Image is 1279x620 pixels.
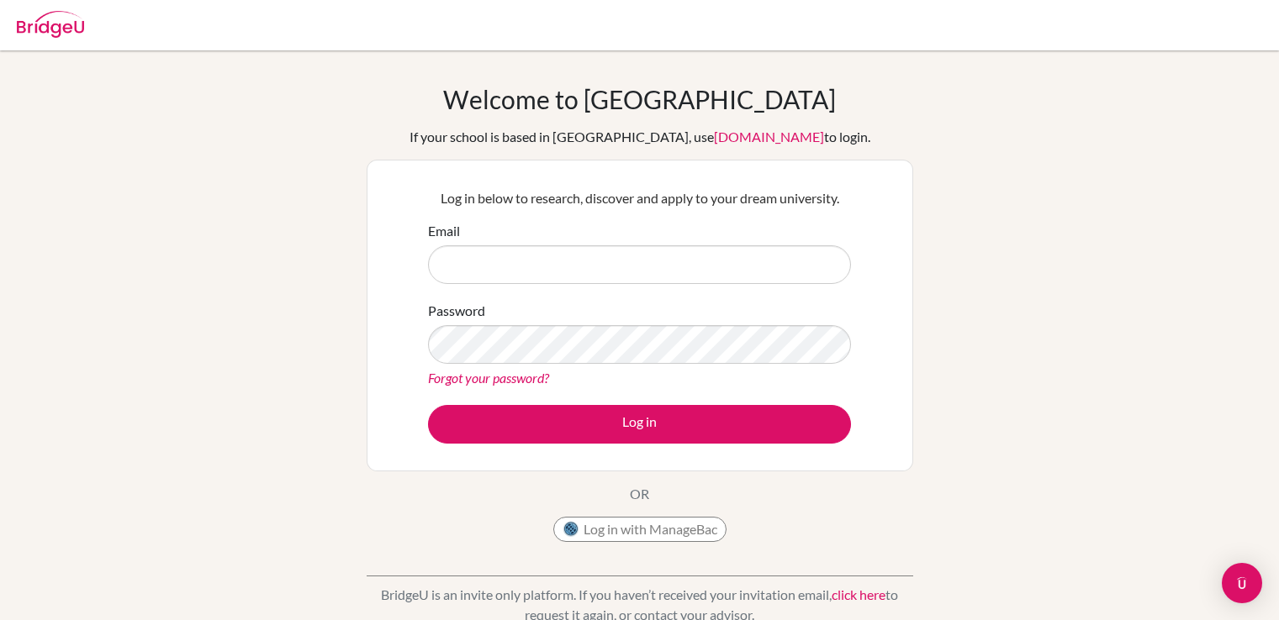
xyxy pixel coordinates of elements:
[630,484,649,504] p: OR
[428,370,549,386] a: Forgot your password?
[410,127,870,147] div: If your school is based in [GEOGRAPHIC_DATA], use to login.
[553,517,727,542] button: Log in with ManageBac
[428,405,851,444] button: Log in
[428,301,485,321] label: Password
[428,188,851,208] p: Log in below to research, discover and apply to your dream university.
[428,221,460,241] label: Email
[443,84,836,114] h1: Welcome to [GEOGRAPHIC_DATA]
[17,11,84,38] img: Bridge-U
[1222,563,1262,603] div: Open Intercom Messenger
[832,586,885,602] a: click here
[714,129,824,144] a: [DOMAIN_NAME]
